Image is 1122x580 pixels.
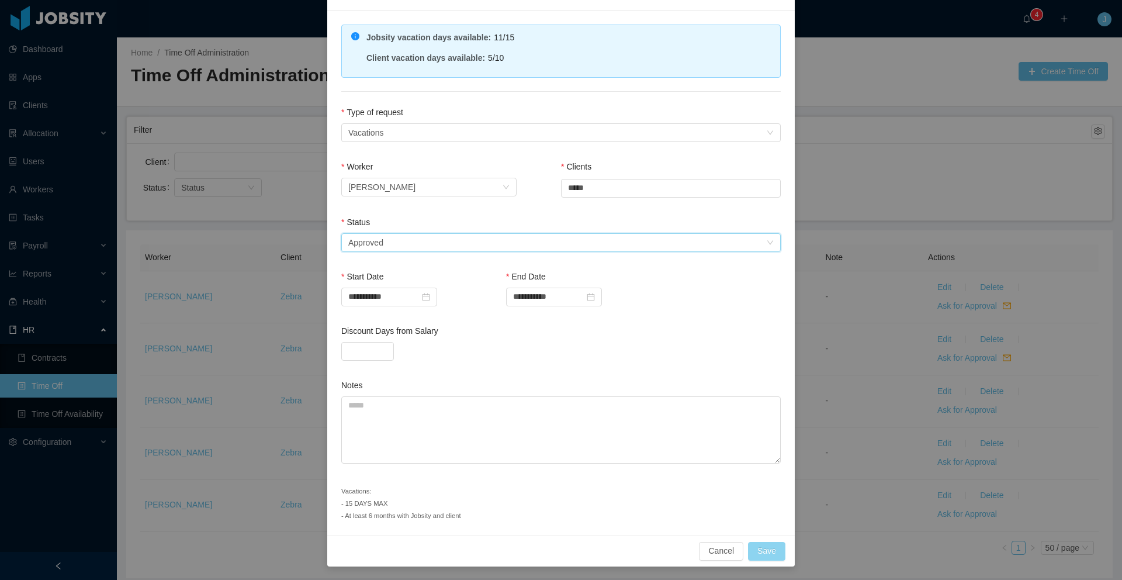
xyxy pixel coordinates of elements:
label: Clients [561,162,591,171]
i: icon: calendar [587,293,595,301]
div: Approved [348,234,383,251]
input: Discount Days from Salary [342,343,393,360]
span: 11/15 [494,33,514,42]
label: Worker [341,162,373,171]
button: Save [748,542,785,561]
span: 5/10 [488,53,504,63]
label: End Date [506,272,546,281]
button: Cancel [699,542,743,561]
label: Notes [341,381,363,390]
label: Status [341,217,370,227]
small: Vacations: - 15 DAYS MAX - At least 6 months with Jobsity and client [341,488,461,519]
strong: Client vacation days available : [366,53,485,63]
strong: Jobsity vacation days available : [366,33,491,42]
div: Vacations [348,124,383,141]
label: Type of request [341,108,403,117]
label: Start Date [341,272,383,281]
label: Discount Days from Salary [341,326,438,336]
i: icon: info-circle [351,32,359,40]
textarea: Notes [341,396,781,464]
div: Leonardo Bumbeers [348,178,415,196]
i: icon: calendar [422,293,430,301]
